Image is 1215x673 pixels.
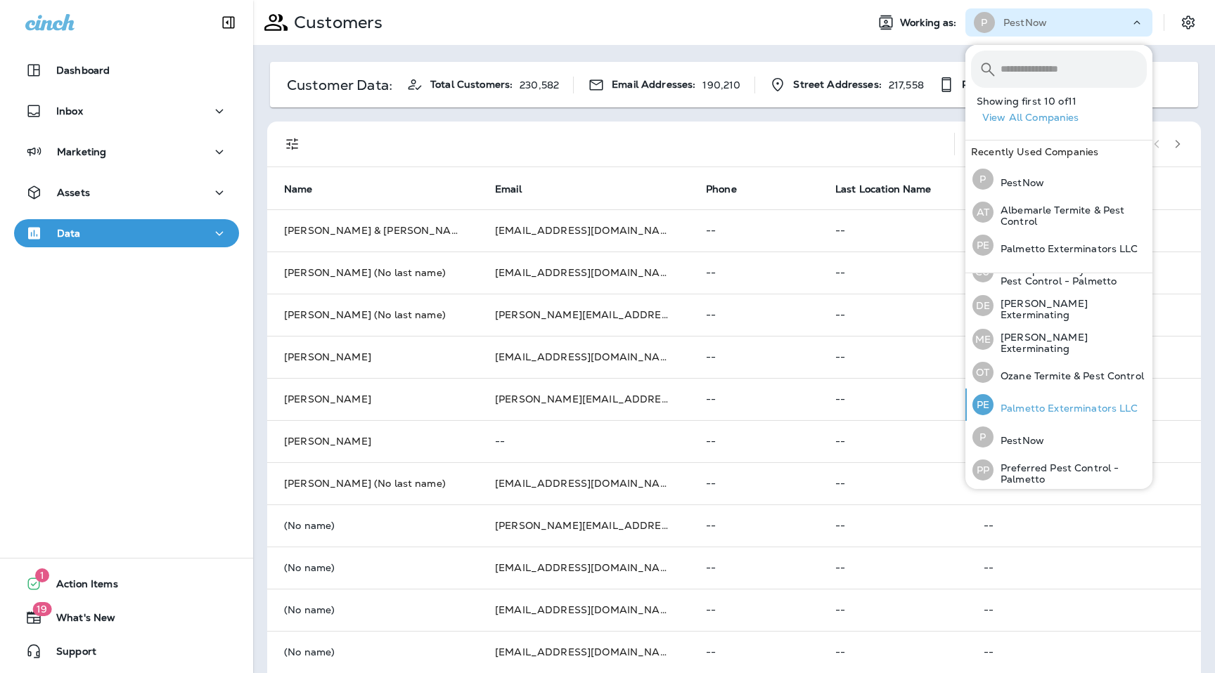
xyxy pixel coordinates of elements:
[994,370,1144,381] p: Ozane Termite & Pest Control
[14,138,239,166] button: Marketing
[14,637,239,665] button: Support
[900,17,960,29] span: Working as:
[42,578,118,595] span: Action Items
[994,204,1147,227] p: Albemarle Termite & Pest Control
[974,12,995,33] div: P
[14,97,239,125] button: Inbox
[14,56,239,84] button: Dashboard
[994,298,1147,320] p: [PERSON_NAME] Exterminating
[209,8,248,37] button: Collapse Sidebar
[972,426,994,447] div: P
[994,462,1147,485] p: Preferred Pest Control - Palmetto
[57,187,90,198] p: Assets
[977,107,1152,129] button: View All Companies
[56,65,110,76] p: Dashboard
[288,12,382,33] p: Customers
[965,229,1152,261] button: PEPalmetto Exterminators LLC
[972,394,994,415] div: PE
[14,219,239,247] button: Data
[32,602,51,616] span: 19
[965,322,1152,356] button: ME[PERSON_NAME] Exterminating
[972,295,994,316] div: DE
[972,202,994,223] div: AT
[994,403,1138,414] p: Palmetto Exterminators LLC
[994,332,1147,354] p: [PERSON_NAME] Exterminating
[57,228,81,239] p: Data
[14,570,239,598] button: 1Action Items
[42,646,96,662] span: Support
[965,356,1152,388] button: OTOzane Termite & Pest Control
[965,388,1152,421] button: PEPalmetto Exterminators LLC
[965,163,1152,195] button: PPestNow
[977,96,1152,107] p: Showing first 10 of 11
[994,243,1138,254] p: Palmetto Exterminators LLC
[994,177,1044,188] p: PestNow
[972,169,994,190] div: P
[56,105,83,117] p: Inbox
[965,195,1152,229] button: ATAlbemarle Termite & Pest Control
[14,603,239,632] button: 19What's New
[965,289,1152,322] button: DE[PERSON_NAME] Exterminating
[972,459,994,481] div: PP
[42,612,115,629] span: What's New
[965,421,1152,453] button: PPestNow
[965,141,1152,163] div: Recently Used Companies
[994,264,1147,287] p: CSV Upload Only - Preferred Pest Control - Palmetto
[994,435,1044,446] p: PestNow
[14,178,239,207] button: Assets
[972,362,994,383] div: OT
[1003,17,1047,28] p: PestNow
[972,235,994,256] div: PE
[972,329,994,350] div: ME
[57,146,106,157] p: Marketing
[35,568,49,582] span: 1
[1176,10,1201,35] button: Settings
[965,453,1152,487] button: PPPreferred Pest Control - Palmetto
